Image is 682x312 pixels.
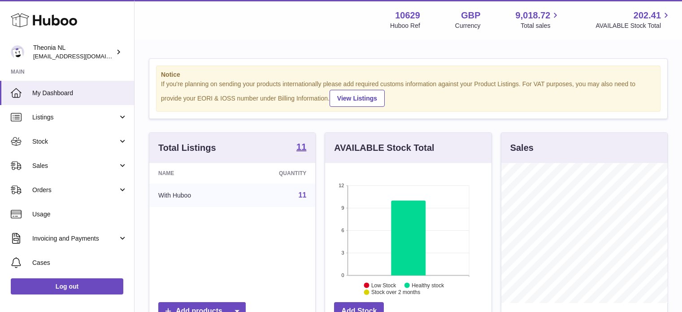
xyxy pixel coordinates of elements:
[11,278,123,294] a: Log out
[412,282,444,288] text: Healthy stock
[371,289,420,295] text: Stock over 2 months
[342,272,344,278] text: 0
[32,234,118,243] span: Invoicing and Payments
[395,9,420,22] strong: 10629
[32,210,127,219] span: Usage
[595,22,671,30] span: AVAILABLE Stock Total
[33,44,114,61] div: Theonia NL
[32,113,118,122] span: Listings
[299,191,307,199] a: 11
[390,22,420,30] div: Huboo Ref
[461,9,480,22] strong: GBP
[516,9,551,22] span: 9,018.72
[296,142,306,153] a: 11
[516,9,561,30] a: 9,018.72 Total sales
[510,142,534,154] h3: Sales
[371,282,396,288] text: Low Stock
[330,90,385,107] a: View Listings
[521,22,560,30] span: Total sales
[32,89,127,97] span: My Dashboard
[161,80,656,107] div: If you're planning on sending your products internationally please add required customs informati...
[339,183,344,188] text: 12
[158,142,216,154] h3: Total Listings
[32,186,118,194] span: Orders
[455,22,481,30] div: Currency
[32,137,118,146] span: Stock
[32,162,118,170] span: Sales
[634,9,661,22] span: 202.41
[342,250,344,255] text: 3
[33,53,132,60] span: [EMAIL_ADDRESS][DOMAIN_NAME]
[342,228,344,233] text: 6
[237,163,315,184] th: Quantity
[342,205,344,211] text: 9
[11,45,24,59] img: info@wholesomegoods.eu
[296,142,306,151] strong: 11
[149,163,237,184] th: Name
[161,70,656,79] strong: Notice
[149,184,237,207] td: With Huboo
[334,142,434,154] h3: AVAILABLE Stock Total
[595,9,671,30] a: 202.41 AVAILABLE Stock Total
[32,259,127,267] span: Cases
